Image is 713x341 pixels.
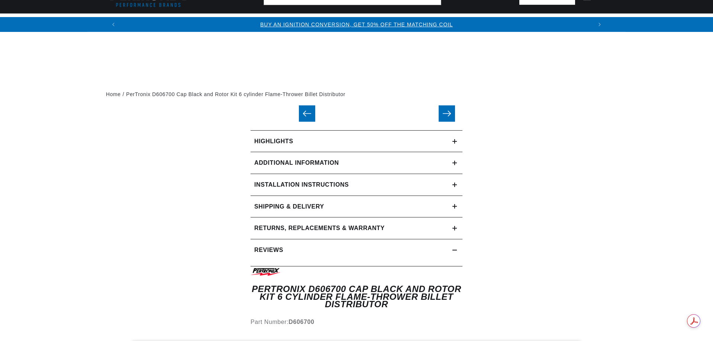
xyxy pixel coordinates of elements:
nav: breadcrumbs [106,90,607,98]
h2: Installation instructions [254,180,349,190]
summary: Battery Products [454,14,527,31]
h2: Additional Information [254,158,339,168]
summary: Installation instructions [251,174,462,196]
summary: Highlights [251,131,462,152]
summary: Spark Plug Wires [527,14,597,31]
h2: Reviews [254,245,283,255]
div: Announcement [121,20,592,29]
h2: Highlights [254,137,293,146]
a: BUY AN IGNITION CONVERSION, GET 50% OFF THE MATCHING COIL [260,22,453,27]
summary: Motorcycle [598,14,649,31]
button: Slide right [439,105,455,122]
h2: Shipping & Delivery [254,202,324,212]
a: PerTronix D606700 Cap Black and Rotor Kit 6 cylinder Flame-Thrower Billet Distributor [126,90,345,98]
summary: Reviews [251,239,462,261]
a: Home [106,90,121,98]
slideshow-component: Translation missing: en.sections.announcements.announcement_bar [87,17,626,32]
strong: D606700 [288,319,314,325]
h2: Returns, Replacements & Warranty [254,223,385,233]
summary: Coils & Distributors [186,14,268,31]
button: Translation missing: en.sections.announcements.next_announcement [592,17,607,32]
summary: Ignition Conversions [106,14,186,31]
summary: Headers, Exhausts & Components [268,14,397,31]
div: 1 of 3 [121,20,592,29]
div: Part Number: [251,317,462,327]
summary: Additional Information [251,152,462,174]
button: Slide left [299,105,315,122]
media-gallery: Gallery Viewer [251,112,462,115]
summary: Engine Swaps [397,14,454,31]
summary: Returns, Replacements & Warranty [251,217,462,239]
h1: PerTronix D606700 Cap Black and Rotor Kit 6 cylinder Flame-Thrower Billet Distributor [251,285,462,308]
button: Translation missing: en.sections.announcements.previous_announcement [106,17,121,32]
summary: Shipping & Delivery [251,196,462,217]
